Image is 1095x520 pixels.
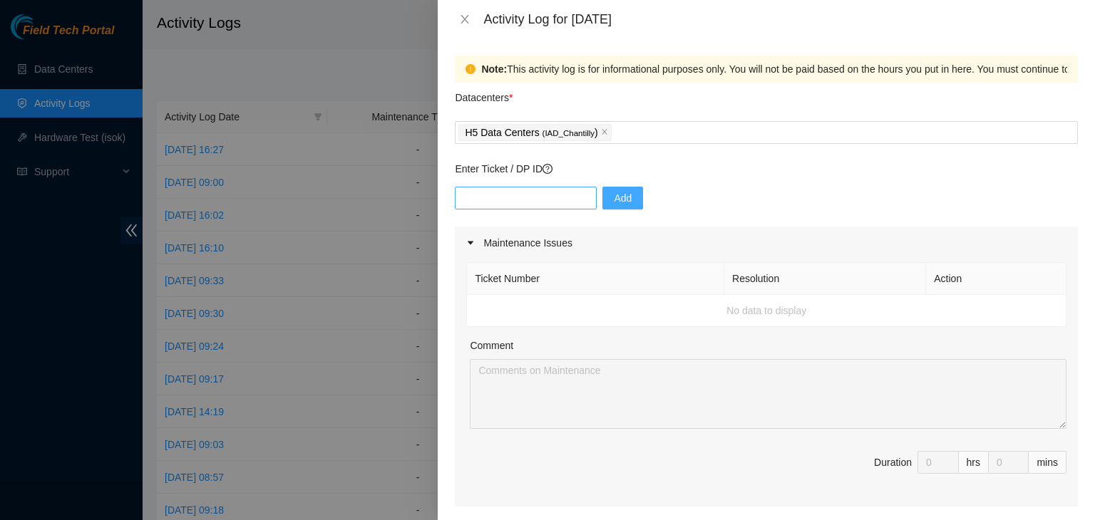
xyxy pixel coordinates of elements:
button: Close [455,13,475,26]
textarea: Comment [470,359,1066,429]
td: No data to display [467,295,1066,327]
th: Resolution [724,263,926,295]
span: exclamation-circle [466,64,475,74]
span: caret-right [466,239,475,247]
span: close [601,128,608,137]
strong: Note: [481,61,507,77]
th: Action [926,263,1066,295]
label: Comment [470,338,513,353]
div: mins [1029,451,1066,474]
th: Ticket Number [467,263,724,295]
p: Datacenters [455,83,513,105]
span: close [459,14,471,25]
span: question-circle [543,164,552,174]
div: Activity Log for [DATE] [483,11,1078,27]
div: Maintenance Issues [455,227,1078,259]
span: ( IAD_Chantilly [543,129,595,137]
div: Duration [874,454,912,470]
button: Add [602,187,643,209]
p: Enter Ticket / DP ID [455,161,1078,177]
div: hrs [959,451,989,474]
p: H5 Data Centers ) [465,125,597,141]
span: Add [614,190,632,206]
